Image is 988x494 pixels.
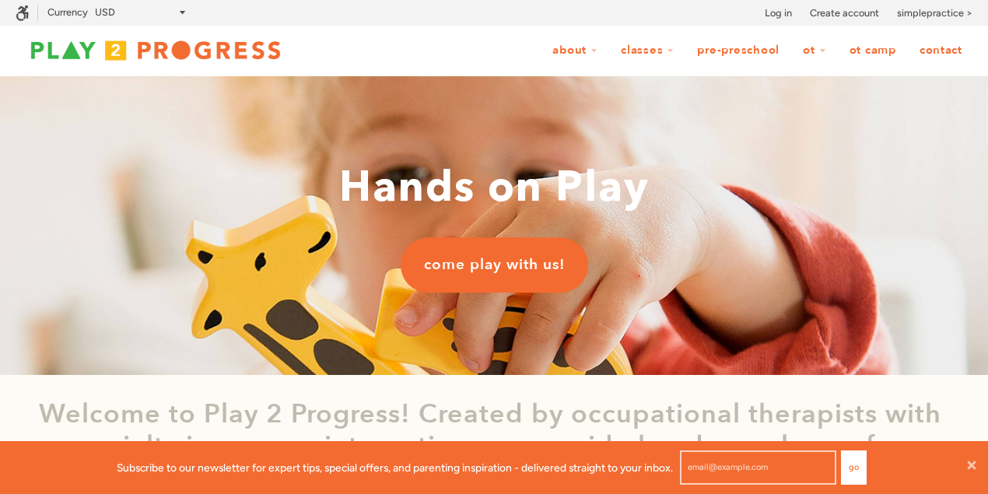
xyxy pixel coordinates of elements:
[117,459,673,476] p: Subscribe to our newsletter for expert tips, special offers, and parenting inspiration - delivere...
[680,450,836,485] input: email@example.com
[897,5,972,21] a: simplepractice >
[810,5,879,21] a: Create account
[841,450,867,485] button: Go
[839,36,906,65] a: OT Camp
[909,36,972,65] a: Contact
[16,35,296,66] img: Play2Progress logo
[765,5,792,21] a: Log in
[542,36,608,65] a: About
[424,255,565,275] span: come play with us!
[47,6,88,18] label: Currency
[793,36,836,65] a: OT
[611,36,684,65] a: Classes
[401,238,588,293] a: come play with us!
[687,36,790,65] a: Pre-Preschool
